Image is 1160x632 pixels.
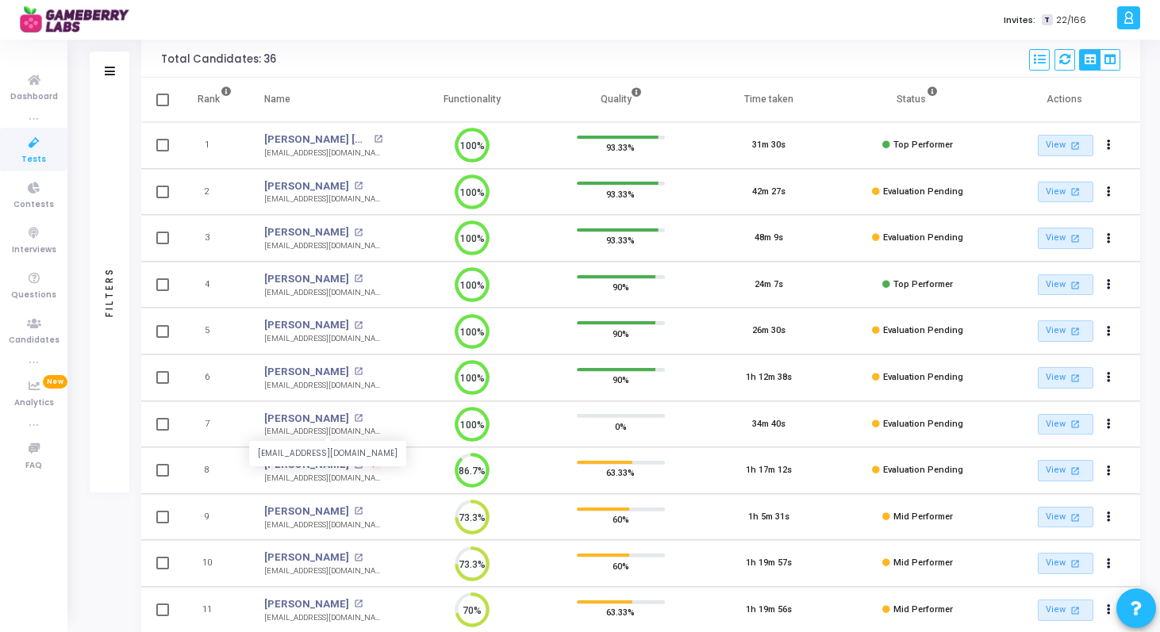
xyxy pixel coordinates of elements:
a: View [1038,135,1093,156]
button: Actions [1098,135,1120,157]
a: [PERSON_NAME] [264,550,349,565]
mat-icon: open_in_new [1068,324,1081,338]
span: 60% [613,511,629,527]
span: Evaluation Pending [883,372,963,382]
td: 9 [181,494,248,541]
div: [EMAIL_ADDRESS][DOMAIN_NAME] [264,612,382,624]
span: Top Performer [893,279,953,289]
div: [EMAIL_ADDRESS][DOMAIN_NAME] [264,519,382,531]
span: Evaluation Pending [883,465,963,475]
span: Evaluation Pending [883,186,963,197]
mat-icon: open_in_new [354,228,363,237]
a: [PERSON_NAME] [PERSON_NAME] [264,132,369,147]
button: Actions [1098,506,1120,528]
span: 0% [615,418,627,434]
mat-icon: open_in_new [354,599,363,608]
button: Actions [1098,228,1120,250]
a: [PERSON_NAME] [264,178,349,194]
div: [EMAIL_ADDRESS][DOMAIN_NAME] [264,426,382,438]
a: [PERSON_NAME] [264,504,349,519]
div: 26m 30s [752,324,785,338]
mat-icon: open_in_new [1068,139,1081,152]
span: Interviews [12,243,56,257]
span: T [1042,14,1052,26]
div: 31m 30s [752,139,785,152]
td: 2 [181,169,248,216]
span: Mid Performer [893,604,953,615]
div: [EMAIL_ADDRESS][DOMAIN_NAME] [264,565,382,577]
span: 93.33% [606,140,635,155]
th: Rank [181,78,248,122]
a: [PERSON_NAME] [264,411,349,427]
div: [EMAIL_ADDRESS][DOMAIN_NAME] [264,380,382,392]
span: Tests [21,153,46,167]
a: [PERSON_NAME] [264,271,349,287]
a: View [1038,228,1093,249]
a: View [1038,182,1093,203]
mat-icon: open_in_new [354,367,363,376]
div: View Options [1079,49,1120,71]
mat-icon: open_in_new [354,507,363,515]
div: 48m 9s [755,232,783,245]
th: Quality [547,78,695,122]
div: 42m 27s [752,186,785,199]
span: Evaluation Pending [883,419,963,429]
button: Actions [1098,599,1120,621]
div: Name [264,90,290,108]
mat-icon: open_in_new [374,135,382,144]
td: 8 [181,447,248,494]
div: [EMAIL_ADDRESS][DOMAIN_NAME] [264,193,382,205]
mat-icon: open_in_new [354,414,363,423]
th: Actions [992,78,1140,122]
span: Mid Performer [893,511,953,522]
span: Candidates [9,334,60,347]
div: 1h 17m 12s [746,464,792,477]
a: View [1038,553,1093,574]
mat-icon: open_in_new [1068,185,1081,198]
div: Filters [102,205,117,379]
a: [PERSON_NAME] [264,364,349,380]
label: Invites: [1004,13,1035,27]
a: [PERSON_NAME] [264,317,349,333]
button: Actions [1098,320,1120,343]
span: Dashboard [10,90,58,104]
span: Contests [13,198,54,212]
mat-icon: open_in_new [1068,603,1081,617]
button: Actions [1098,553,1120,575]
mat-icon: open_in_new [354,321,363,330]
mat-icon: open_in_new [1068,511,1081,524]
div: Total Candidates: 36 [161,53,276,66]
div: [EMAIL_ADDRESS][DOMAIN_NAME] [264,333,382,345]
span: New [43,375,67,389]
a: View [1038,460,1093,481]
span: Evaluation Pending [883,325,963,335]
a: View [1038,367,1093,389]
div: 34m 40s [752,418,785,431]
span: 63.33% [606,604,635,620]
a: View [1038,507,1093,528]
mat-icon: open_in_new [1068,232,1081,245]
td: 6 [181,354,248,401]
div: 24m 7s [755,278,783,292]
td: 5 [181,308,248,354]
th: Functionality [398,78,547,122]
div: 1h 12m 38s [746,371,792,385]
div: [EMAIL_ADDRESS][DOMAIN_NAME] [249,442,406,466]
button: Actions [1098,274,1120,296]
a: [PERSON_NAME] [264,224,349,240]
span: Analytics [14,396,54,410]
div: 1h 5m 31s [748,511,789,524]
div: [EMAIL_ADDRESS][DOMAIN_NAME] [264,473,382,485]
span: Mid Performer [893,557,953,568]
button: Actions [1098,181,1120,203]
mat-icon: open_in_new [354,274,363,283]
mat-icon: open_in_new [1068,417,1081,431]
div: 1h 19m 56s [746,603,792,617]
span: Questions [11,289,56,302]
th: Status [843,78,992,122]
span: 60% [613,557,629,573]
td: 4 [181,262,248,308]
td: 3 [181,215,248,262]
div: [EMAIL_ADDRESS][DOMAIN_NAME] [264,147,382,159]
